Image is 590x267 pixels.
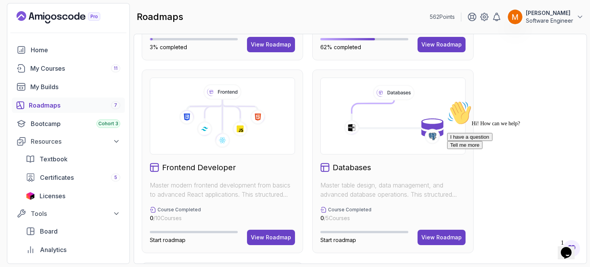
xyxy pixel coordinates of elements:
[12,61,125,76] a: courses
[26,192,35,200] img: jetbrains icon
[137,11,183,23] h2: roadmaps
[150,44,187,50] span: 3% completed
[320,181,466,199] p: Master table design, data management, and advanced database operations. This structured learning ...
[3,3,28,28] img: :wave:
[30,64,120,73] div: My Courses
[12,98,125,113] a: roadmaps
[150,181,295,199] p: Master modern frontend development from basics to advanced React applications. This structured le...
[12,79,125,95] a: builds
[247,37,295,52] button: View Roadmap
[150,215,153,221] span: 0
[21,151,125,167] a: textbook
[40,191,65,201] span: Licenses
[421,234,462,241] div: View Roadmap
[251,234,291,241] div: View Roadmap
[320,215,324,221] span: 0
[320,44,361,50] span: 62% completed
[40,245,66,254] span: Analytics
[3,35,48,43] button: I have a question
[98,121,118,127] span: Cohort 3
[150,237,186,243] span: Start roadmap
[21,188,125,204] a: licenses
[3,3,141,51] div: 👋Hi! How can we help?I have a questionTell me more
[114,65,118,71] span: 11
[444,98,582,232] iframe: chat widget
[421,41,462,48] div: View Roadmap
[12,134,125,148] button: Resources
[328,207,371,213] p: Course Completed
[40,154,68,164] span: Textbook
[162,162,236,173] h2: Frontend Developer
[21,224,125,239] a: board
[247,230,295,245] button: View Roadmap
[31,209,120,218] div: Tools
[31,137,120,146] div: Resources
[418,230,466,245] button: View Roadmap
[3,43,38,51] button: Tell me more
[12,116,125,131] a: bootcamp
[40,227,58,236] span: Board
[114,102,117,108] span: 7
[21,242,125,257] a: analytics
[31,119,120,128] div: Bootcamp
[12,42,125,58] a: home
[526,17,573,25] p: Software Engineer
[333,162,371,173] h2: Databases
[114,174,117,181] span: 5
[526,9,573,17] p: [PERSON_NAME]
[157,207,201,213] p: Course Completed
[558,236,582,259] iframe: chat widget
[31,45,120,55] div: Home
[12,207,125,221] button: Tools
[418,37,466,52] button: View Roadmap
[30,82,120,91] div: My Builds
[40,173,74,182] span: Certificates
[21,170,125,185] a: certificates
[507,9,584,25] button: user profile image[PERSON_NAME]Software Engineer
[3,23,76,29] span: Hi! How can we help?
[320,214,371,222] p: / 5 Courses
[320,237,356,243] span: Start roadmap
[430,13,455,21] p: 562 Points
[508,10,522,24] img: user profile image
[251,41,291,48] div: View Roadmap
[17,11,118,23] a: Landing page
[29,101,120,110] div: Roadmaps
[150,214,201,222] p: / 10 Courses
